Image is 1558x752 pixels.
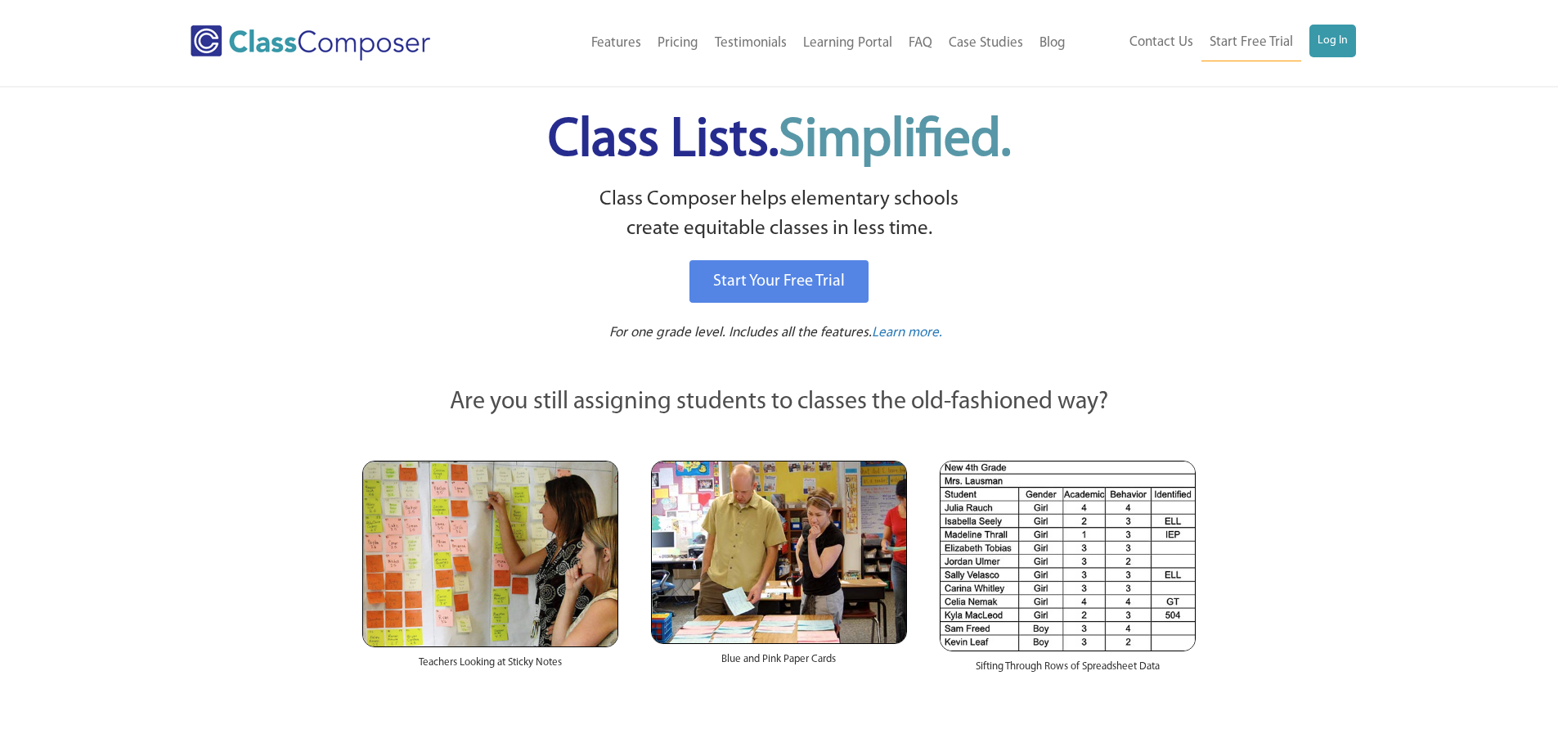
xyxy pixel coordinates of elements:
a: Learning Portal [795,25,900,61]
img: Teachers Looking at Sticky Notes [362,461,618,647]
img: Class Composer [191,25,430,61]
a: Contact Us [1121,25,1201,61]
div: Blue and Pink Paper Cards [651,644,907,683]
nav: Header Menu [1074,25,1356,61]
p: Are you still assigning students to classes the old-fashioned way? [362,385,1197,421]
span: Class Lists. [548,115,1011,168]
div: Sifting Through Rows of Spreadsheet Data [940,651,1196,691]
a: Blog [1031,25,1074,61]
nav: Header Menu [497,25,1074,61]
a: Testimonials [707,25,795,61]
a: Learn more. [872,323,942,344]
a: Case Studies [941,25,1031,61]
a: Start Free Trial [1201,25,1301,61]
a: Start Your Free Trial [689,260,869,303]
span: Simplified. [779,115,1011,168]
img: Blue and Pink Paper Cards [651,461,907,643]
p: Class Composer helps elementary schools create equitable classes in less time. [360,185,1199,245]
a: Features [583,25,649,61]
a: Pricing [649,25,707,61]
span: Learn more. [872,326,942,340]
span: Start Your Free Trial [713,273,845,290]
img: Spreadsheets [940,461,1196,651]
a: FAQ [900,25,941,61]
a: Log In [1309,25,1356,57]
div: Teachers Looking at Sticky Notes [362,647,618,687]
span: For one grade level. Includes all the features. [609,326,872,340]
